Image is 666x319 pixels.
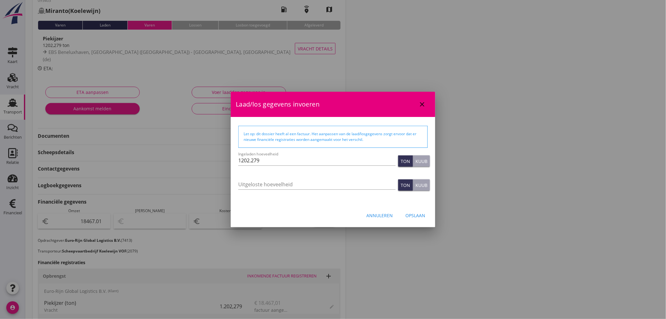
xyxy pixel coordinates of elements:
[400,210,430,221] button: Opslaan
[238,179,396,189] input: Uitgeloste hoeveelheid
[231,92,435,117] div: Laad/los gegevens invoeren
[361,210,398,221] button: Annuleren
[401,158,410,165] div: Ton
[413,155,430,167] button: Kuub
[244,131,422,142] div: Let op: dit dossier heeft al een factuur. Het aanpassen van de laad/losgegevens zorgt ervoor dat ...
[418,101,426,108] i: close
[415,182,427,188] div: Kuub
[415,158,427,165] div: Kuub
[238,155,396,165] input: Ingeladen hoeveelheid
[401,182,410,188] div: Ton
[413,179,430,191] button: Kuub
[405,212,425,219] div: Opslaan
[398,179,413,191] button: Ton
[398,155,413,167] button: Ton
[366,212,393,219] div: Annuleren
